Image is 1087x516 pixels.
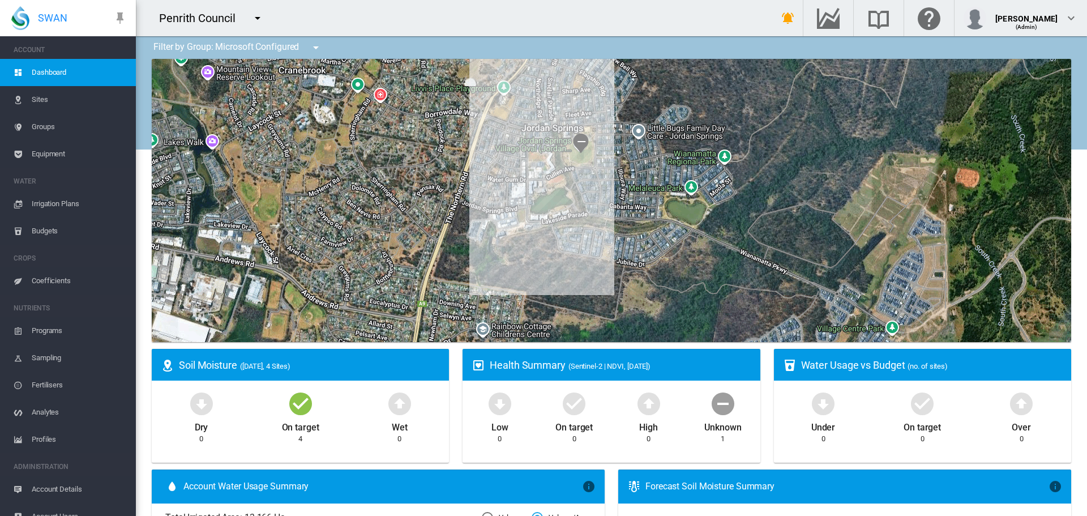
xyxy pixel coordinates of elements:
md-icon: icon-chevron-down [1064,11,1078,25]
md-icon: icon-bell-ring [781,11,795,25]
md-icon: icon-pin [113,11,127,25]
div: 0 [572,434,576,444]
span: ADMINISTRATION [14,458,127,476]
div: 0 [821,434,825,444]
img: SWAN-Landscape-Logo-Colour-drop.png [11,6,29,30]
md-icon: icon-arrow-down-bold-circle [188,390,215,417]
md-icon: icon-checkbox-marked-circle [909,390,936,417]
div: 4 [298,434,302,444]
md-icon: icon-information [1049,480,1062,493]
md-icon: icon-checkbox-marked-circle [560,390,588,417]
md-icon: icon-thermometer-lines [627,480,641,493]
img: profile.jpg [964,7,986,29]
span: Account Water Usage Summary [183,480,582,493]
span: CROPS [14,249,127,267]
span: SWAN [38,11,67,25]
md-icon: icon-cup-water [783,359,797,372]
div: Forecast Soil Moisture Summary [645,480,1049,493]
span: Sites [32,86,127,113]
span: Budgets [32,218,127,245]
div: Filter by Group: Microsoft Configured [145,36,331,59]
span: Fertilisers [32,372,127,399]
span: Equipment [32,140,127,168]
md-icon: icon-minus-circle [709,390,737,417]
button: icon-menu-down [305,36,327,59]
div: On target [904,417,941,434]
div: 1 [721,434,725,444]
span: Programs [32,317,127,344]
md-icon: icon-menu-down [251,11,264,25]
span: Sampling [32,344,127,372]
md-icon: icon-menu-down [309,41,323,54]
div: 0 [199,434,203,444]
div: On target [282,417,319,434]
md-icon: icon-arrow-up-bold-circle [635,390,662,417]
div: 0 [498,434,502,444]
div: 0 [921,434,925,444]
md-icon: icon-arrow-down-bold-circle [810,390,837,417]
button: icon-menu-down [246,7,269,29]
span: Account Details [32,476,127,503]
div: 0 [397,434,401,444]
div: [PERSON_NAME] [995,8,1058,20]
div: Health Summary [490,358,751,372]
span: (no. of sites) [908,362,948,370]
md-icon: icon-heart-box-outline [472,359,485,372]
md-icon: icon-checkbox-marked-circle [287,390,314,417]
span: Analytes [32,399,127,426]
div: Dry [195,417,208,434]
div: Over [1012,417,1031,434]
span: (Sentinel-2 | NDVI, [DATE]) [568,362,651,370]
div: Water Usage vs Budget [801,358,1062,372]
span: Irrigation Plans [32,190,127,218]
button: icon-bell-ring [777,7,799,29]
md-icon: Search the knowledge base [865,11,892,25]
md-icon: icon-arrow-up-bold-circle [1008,390,1035,417]
div: 0 [647,434,651,444]
span: WATER [14,172,127,190]
div: Wet [392,417,408,434]
span: Coefficients [32,267,127,295]
div: NDVI: Jordan Village P4_SHA [573,133,589,153]
div: Low [491,417,508,434]
span: ACCOUNT [14,41,127,59]
span: Dashboard [32,59,127,86]
md-icon: Click here for help [915,11,943,25]
div: Soil Moisture [179,358,440,372]
md-icon: icon-map-marker-radius [161,359,174,372]
div: Penrith Council [159,10,246,26]
md-icon: icon-arrow-down-bold-circle [486,390,513,417]
span: (Admin) [1016,24,1038,30]
md-icon: icon-information [582,480,596,493]
div: Unknown [704,417,741,434]
md-icon: icon-arrow-up-bold-circle [386,390,413,417]
div: Under [811,417,836,434]
span: Groups [32,113,127,140]
md-icon: icon-water [165,480,179,493]
div: 0 [1020,434,1024,444]
span: Profiles [32,426,127,453]
div: High [639,417,658,434]
md-icon: Go to the Data Hub [815,11,842,25]
span: ([DATE], 4 Sites) [240,362,290,370]
span: NUTRIENTS [14,299,127,317]
div: On target [555,417,593,434]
